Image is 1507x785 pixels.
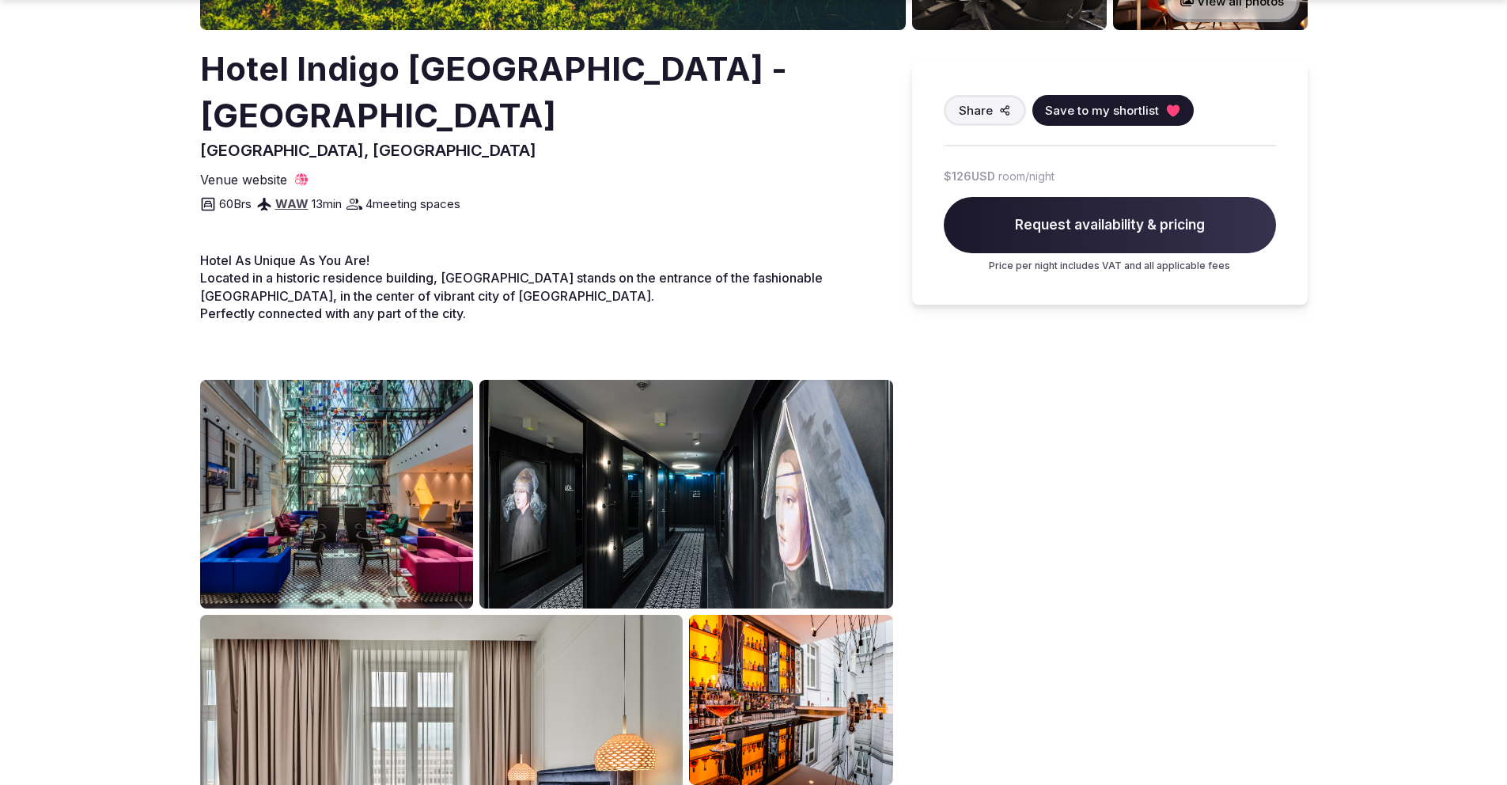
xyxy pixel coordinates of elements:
[365,195,460,212] span: 4 meeting spaces
[200,171,309,188] a: Venue website
[200,252,369,268] span: Hotel As Unique As You Are!
[944,169,995,184] span: $126 USD
[200,46,887,139] h2: Hotel Indigo [GEOGRAPHIC_DATA] - [GEOGRAPHIC_DATA]
[200,305,466,321] span: Perfectly connected with any part of the city.
[312,195,342,212] span: 13 min
[275,196,309,211] a: WAW
[219,195,252,212] span: 60 Brs
[944,95,1026,126] button: Share
[959,102,993,119] span: Share
[944,260,1276,273] p: Price per night includes VAT and all applicable fees
[1045,102,1159,119] span: Save to my shortlist
[200,270,823,303] span: Located in a historic residence building, [GEOGRAPHIC_DATA] stands on the entrance of the fashion...
[479,380,892,609] img: Venue gallery photo
[944,197,1276,254] span: Request availability & pricing
[1032,95,1194,126] button: Save to my shortlist
[200,141,536,160] span: [GEOGRAPHIC_DATA], [GEOGRAPHIC_DATA]
[200,171,287,188] span: Venue website
[200,380,474,609] img: Venue gallery photo
[689,615,892,785] img: Venue gallery photo
[998,169,1055,184] span: room/night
